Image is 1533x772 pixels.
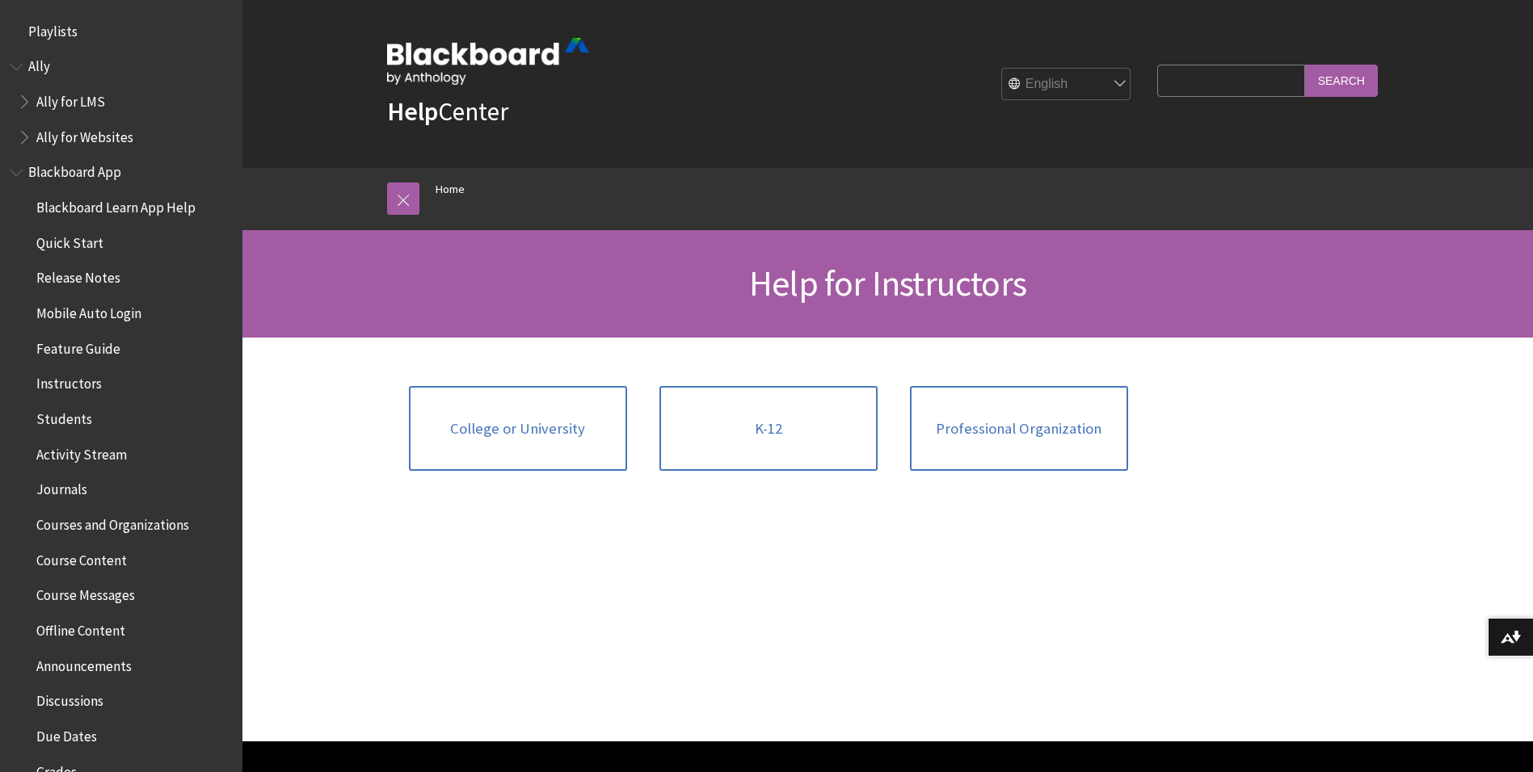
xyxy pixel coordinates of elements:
nav: Book outline for Anthology Ally Help [10,53,233,151]
a: Professional Organization [910,386,1128,472]
span: Help for Instructors [749,261,1026,305]
span: Activity Stream [36,441,127,463]
a: College or University [409,386,627,472]
span: Students [36,405,92,427]
nav: Book outline for Playlists [10,18,233,45]
span: College or University [450,420,585,438]
span: Journals [36,476,87,498]
a: K-12 [659,386,878,472]
span: Due Dates [36,723,97,745]
span: K-12 [755,420,782,438]
span: Blackboard Learn App Help [36,194,196,216]
span: Playlists [28,18,78,40]
span: Ally for Websites [36,124,133,145]
span: Quick Start [36,229,103,251]
span: Release Notes [36,265,120,287]
span: Offline Content [36,617,125,639]
img: Blackboard by Anthology [387,38,589,85]
strong: Help [387,95,438,128]
span: Course Content [36,547,127,569]
a: HelpCenter [387,95,508,128]
span: Announcements [36,652,132,674]
span: Discussions [36,687,103,709]
span: Courses and Organizations [36,511,189,533]
span: Course Messages [36,582,135,604]
input: Search [1305,65,1378,96]
span: Professional Organization [936,420,1101,438]
span: Ally [28,53,50,75]
span: Mobile Auto Login [36,300,141,321]
span: Blackboard App [28,159,121,181]
span: Feature Guide [36,335,120,357]
span: Instructors [36,371,102,392]
a: Home [436,179,465,199]
select: Site Language Selector [1002,69,1131,101]
span: Ally for LMS [36,88,105,110]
